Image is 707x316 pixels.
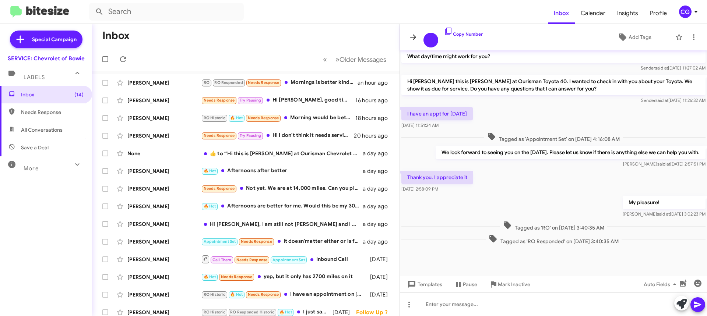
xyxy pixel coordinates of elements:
[366,273,394,281] div: [DATE]
[575,3,611,24] span: Calendar
[24,74,45,81] span: Labels
[319,52,331,67] button: Previous
[201,220,363,228] div: Hi [PERSON_NAME], I am still not [PERSON_NAME] and I don't own a Chevy. You need to [PERSON_NAME]...
[21,126,63,134] span: All Conversations
[340,56,386,64] span: Older Messages
[127,114,201,122] div: [PERSON_NAME]
[623,196,706,209] p: My pleasure!
[319,52,391,67] nav: Page navigation example
[400,278,448,291] button: Templates
[363,238,394,245] div: a day ago
[356,309,394,316] div: Follow Up ?
[486,234,622,245] span: Tagged as 'RO Responded' on [DATE] 3:40:35 AM
[230,116,243,120] span: 🔥 Hot
[204,239,236,244] span: Appointment Set
[127,203,201,210] div: [PERSON_NAME]
[444,31,483,37] a: Copy Number
[21,91,84,98] span: Inbox
[204,80,210,85] span: RO
[483,278,536,291] button: Mark Inactive
[201,114,355,122] div: Morning would be better
[204,133,235,138] span: Needs Response
[236,258,268,262] span: Needs Response
[214,80,243,85] span: RO Responded
[24,165,39,172] span: More
[355,114,394,122] div: 18 hours ago
[32,36,77,43] span: Special Campaign
[335,55,340,64] span: »
[230,310,274,315] span: RO Responded Historic
[204,98,235,103] span: Needs Response
[204,168,216,173] span: 🔥 Hot
[201,184,363,193] div: Not yet. We are at 14,000 miles. Can you please give an approx cost for the 15K visit with tire r...
[127,150,201,157] div: None
[240,98,261,103] span: Try Pausing
[212,258,232,262] span: Call Them
[21,109,84,116] span: Needs Response
[463,278,477,291] span: Pause
[323,55,327,64] span: «
[673,6,699,18] button: CG
[272,258,305,262] span: Appointment Set
[201,167,363,175] div: Afternoons after better
[248,116,279,120] span: Needs Response
[358,79,394,86] div: an hour ago
[127,167,201,175] div: [PERSON_NAME]
[127,185,201,192] div: [PERSON_NAME]
[436,146,706,159] p: We look forward to seeing you on the [DATE]. Please let us know if there is anything else we can ...
[74,91,84,98] span: (14)
[401,123,439,128] span: [DATE] 11:51:24 AM
[406,278,442,291] span: Templates
[21,144,49,151] span: Save a Deal
[657,161,670,167] span: said at
[127,273,201,281] div: [PERSON_NAME]
[204,204,216,209] span: 🔥 Hot
[596,31,672,44] button: Add Tags
[355,97,394,104] div: 16 hours ago
[401,171,473,184] p: Thank you. I appreciate it
[363,150,394,157] div: a day ago
[638,278,685,291] button: Auto Fields
[8,55,85,62] div: SERVICE: Chevrolet of Bowie
[363,185,394,192] div: a day ago
[201,255,366,264] div: Inbound Call
[201,273,366,281] div: yep, but it only has 2700 miles on it
[204,274,216,279] span: 🔥 Hot
[623,161,706,167] span: [PERSON_NAME] [DATE] 2:57:51 PM
[127,309,201,316] div: [PERSON_NAME]
[366,291,394,298] div: [DATE]
[279,310,292,315] span: 🔥 Hot
[655,65,668,71] span: said at
[127,220,201,228] div: [PERSON_NAME]
[363,220,394,228] div: a day ago
[641,65,706,71] span: Sender [DATE] 11:27:02 AM
[641,97,706,103] span: Sender [DATE] 11:26:32 AM
[401,75,706,95] p: Hi [PERSON_NAME] this is [PERSON_NAME] at Ourisman Toyota 40. I wanted to check in with you about...
[484,132,623,143] span: Tagged as 'Appointment Set' on [DATE] 4:16:08 AM
[201,78,358,87] div: Mornings is better kind of. are you available to do the service [DATE] around 5? Or do you need m...
[204,186,235,191] span: Needs Response
[644,3,673,24] span: Profile
[629,31,651,44] span: Add Tags
[623,211,706,217] span: [PERSON_NAME] [DATE] 3:02:23 PM
[127,132,201,139] div: [PERSON_NAME]
[333,309,356,316] div: [DATE]
[201,237,363,246] div: It doesn'matter either or is fine. I do need to get the brakes done. Do you know what that would ...
[204,292,225,297] span: RO Historic
[655,97,668,103] span: said at
[241,239,272,244] span: Needs Response
[102,30,130,42] h1: Inbox
[548,3,575,24] span: Inbox
[204,310,225,315] span: RO Historic
[204,116,225,120] span: RO Historic
[363,167,394,175] div: a day ago
[331,52,391,67] button: Next
[611,3,644,24] a: Insights
[401,107,473,120] p: I have an appt for [DATE]
[201,150,363,157] div: ​👍​ to “ Hi this is [PERSON_NAME] at Ourisman Chevrolet of [PERSON_NAME]. I just wanted to follow...
[127,256,201,263] div: [PERSON_NAME]
[366,256,394,263] div: [DATE]
[10,31,82,48] a: Special Campaign
[201,96,355,104] div: Hi [PERSON_NAME], good timing. I can't get my hood open (the lever doesn't do anything) so i need...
